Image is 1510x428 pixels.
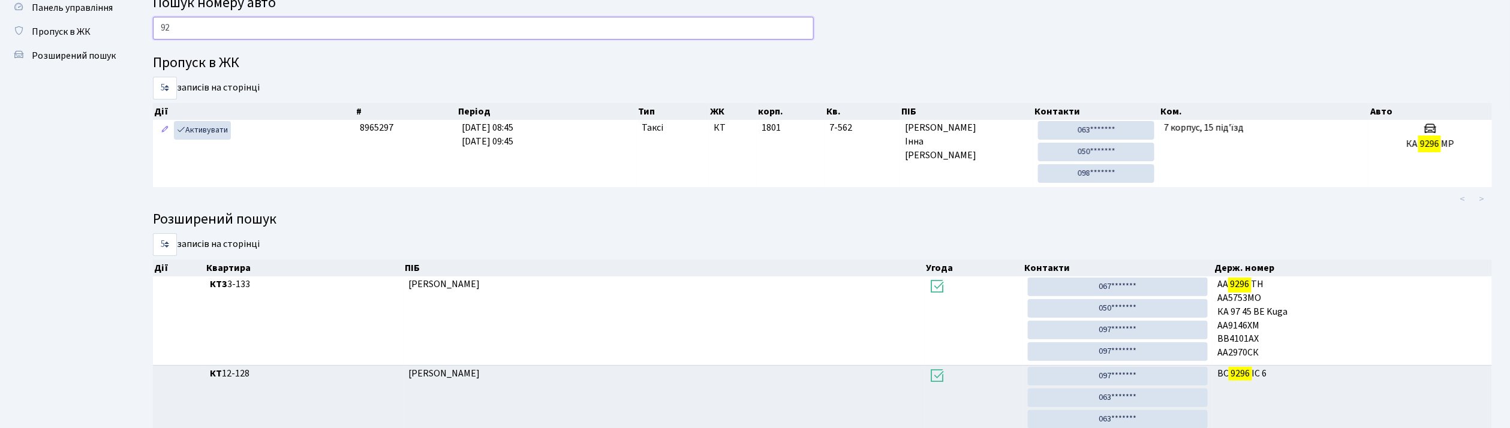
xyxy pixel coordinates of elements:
[153,103,355,120] th: Дії
[925,260,1023,276] th: Угода
[905,121,1028,162] span: [PERSON_NAME] Інна [PERSON_NAME]
[1418,135,1441,152] mark: 9296
[32,1,113,14] span: Панель управління
[210,367,399,381] span: 12-128
[355,103,457,120] th: #
[153,55,1492,72] h4: Пропуск в ЖК
[153,233,260,256] label: записів на сторінці
[153,77,177,100] select: записів на сторінці
[153,211,1492,228] h4: Розширений пошук
[1373,138,1487,150] h5: КА МР
[642,121,663,135] span: Таксі
[709,103,757,120] th: ЖК
[457,103,637,120] th: Період
[6,20,126,44] a: Пропуск в ЖК
[825,103,900,120] th: Кв.
[210,278,227,291] b: КТ3
[714,121,752,135] span: КТ
[900,103,1033,120] th: ПІБ
[408,367,480,380] span: [PERSON_NAME]
[210,278,399,291] span: 3-133
[1217,278,1487,360] span: AA ТН АА5753МО КА 97 45 ВЕ Kuga АА9146ХМ ВВ4101АХ АА2970СК
[762,121,781,134] span: 1801
[830,121,895,135] span: 7-562
[1160,103,1370,120] th: Ком.
[205,260,404,276] th: Квартира
[32,25,91,38] span: Пропуск в ЖК
[404,260,925,276] th: ПІБ
[1033,103,1159,120] th: Контакти
[158,121,172,140] a: Редагувати
[153,260,205,276] th: Дії
[210,367,222,380] b: КТ
[1369,103,1493,120] th: Авто
[1228,276,1251,293] mark: 9296
[360,121,393,134] span: 8965297
[174,121,231,140] a: Активувати
[637,103,709,120] th: Тип
[1229,365,1252,382] mark: 9296
[757,103,826,120] th: корп.
[408,278,480,291] span: [PERSON_NAME]
[6,44,126,68] a: Розширений пошук
[1023,260,1213,276] th: Контакти
[1217,367,1487,381] span: ВС ІС 6
[1164,121,1244,134] span: 7 корпус, 15 під'їзд
[462,121,513,148] span: [DATE] 08:45 [DATE] 09:45
[1213,260,1493,276] th: Держ. номер
[32,49,116,62] span: Розширений пошук
[153,233,177,256] select: записів на сторінці
[153,77,260,100] label: записів на сторінці
[153,17,814,40] input: Пошук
